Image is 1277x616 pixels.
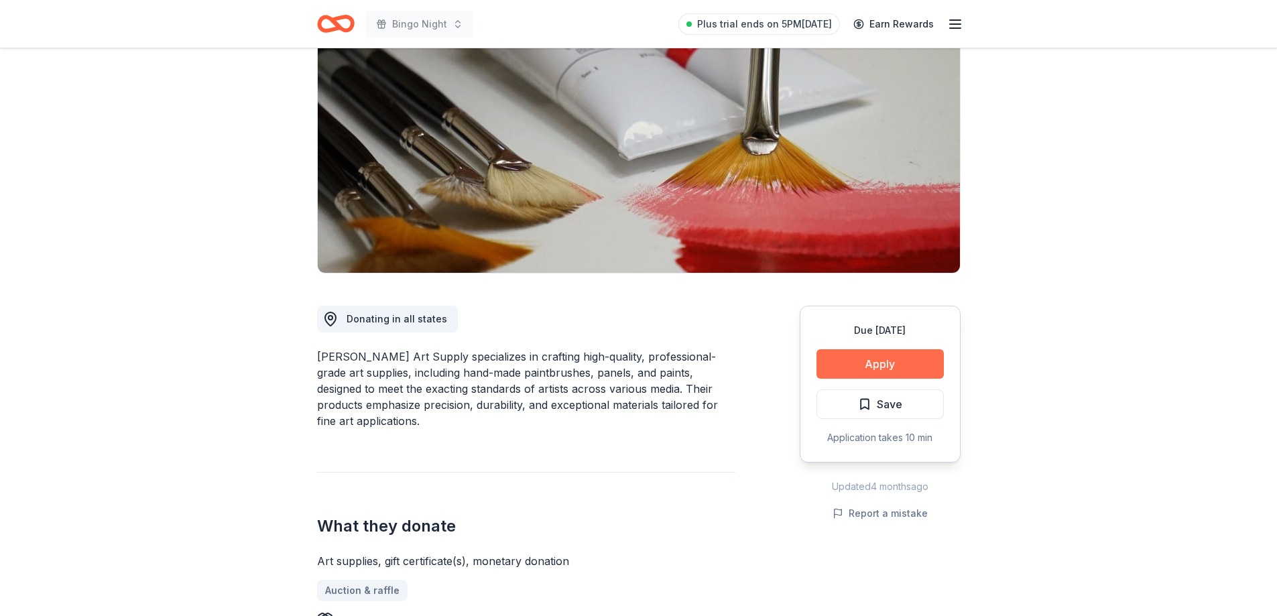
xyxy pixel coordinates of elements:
[816,349,944,379] button: Apply
[347,313,447,324] span: Donating in all states
[317,553,735,569] div: Art supplies, gift certificate(s), monetary donation
[318,17,960,273] img: Image for Trekell Art Supply
[678,13,840,35] a: Plus trial ends on 5PM[DATE]
[392,16,447,32] span: Bingo Night
[816,389,944,419] button: Save
[317,8,355,40] a: Home
[317,580,408,601] a: Auction & raffle
[833,505,928,521] button: Report a mistake
[816,430,944,446] div: Application takes 10 min
[317,349,735,429] div: [PERSON_NAME] Art Supply specializes in crafting high-quality, professional-grade art supplies, i...
[697,16,832,32] span: Plus trial ends on 5PM[DATE]
[816,322,944,338] div: Due [DATE]
[877,395,902,413] span: Save
[365,11,474,38] button: Bingo Night
[800,479,961,495] div: Updated 4 months ago
[845,12,942,36] a: Earn Rewards
[317,515,735,537] h2: What they donate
